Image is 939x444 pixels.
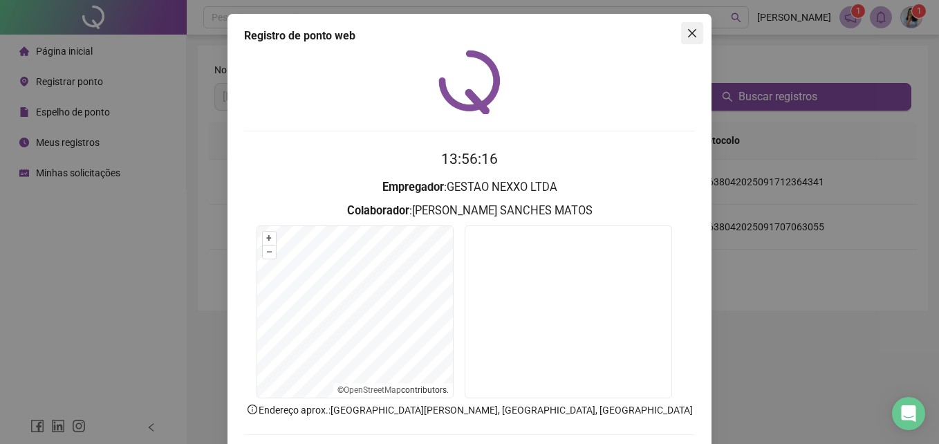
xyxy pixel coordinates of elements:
button: – [263,246,276,259]
h3: : [PERSON_NAME] SANCHES MATOS [244,202,695,220]
span: info-circle [246,403,259,416]
div: Registro de ponto web [244,28,695,44]
div: Open Intercom Messenger [892,397,925,430]
span: close [687,28,698,39]
strong: Empregador [382,181,444,194]
li: © contributors. [337,385,449,395]
img: QRPoint [438,50,501,114]
time: 13:56:16 [441,151,498,167]
a: OpenStreetMap [344,385,401,395]
p: Endereço aprox. : [GEOGRAPHIC_DATA][PERSON_NAME], [GEOGRAPHIC_DATA], [GEOGRAPHIC_DATA] [244,403,695,418]
button: Close [681,22,703,44]
strong: Colaborador [347,204,409,217]
h3: : GESTAO NEXXO LTDA [244,178,695,196]
button: + [263,232,276,245]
